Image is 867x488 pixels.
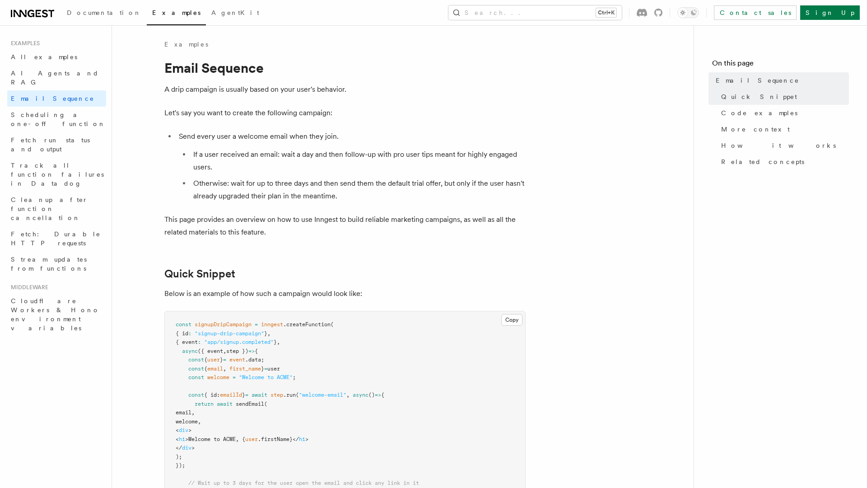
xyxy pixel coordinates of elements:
span: } [242,392,245,398]
a: AgentKit [206,3,265,24]
span: { id: [204,392,220,398]
span: { [204,357,207,363]
span: ( [331,321,334,328]
span: Email Sequence [716,76,799,85]
span: { event [176,339,198,345]
h1: Email Sequence [164,60,526,76]
span: "Welcome to ACME" [239,374,293,380]
span: Email Sequence [11,95,94,102]
a: Contact sales [714,5,797,20]
span: = [264,366,267,372]
span: .createFunction [283,321,331,328]
span: welcome [176,418,198,425]
a: Examples [164,40,208,49]
span: Track all function failures in Datadog [11,162,104,187]
span: const [188,374,204,380]
span: welcome [207,374,229,380]
a: Sign Up [800,5,860,20]
span: How it works [721,141,836,150]
p: Below is an example of how such a campaign would look like: [164,287,526,300]
span: .data; [245,357,264,363]
span: Quick Snippet [721,92,797,101]
a: Scheduling a one-off function [7,107,106,132]
span: < [176,427,179,433]
span: ( [296,392,299,398]
span: AgentKit [211,9,259,16]
a: How it works [718,137,849,154]
p: This page provides an overview on how to use Inngest to build reliable marketing campaigns, as we... [164,213,526,239]
span: h1 [179,436,185,442]
span: Related concepts [721,157,804,166]
a: Related concepts [718,154,849,170]
button: Search...Ctrl+K [448,5,622,20]
span: // Wait up to 3 days for the user open the email and click any link in it [188,480,419,486]
span: return [195,401,214,407]
span: } [220,357,223,363]
li: Otherwise: wait for up to three days and then send them the default trial offer, but only if the ... [191,177,526,202]
span: More context [721,125,790,134]
span: } [264,330,267,337]
a: Track all function failures in Datadog [7,157,106,192]
a: Stream updates from functions [7,251,106,277]
a: All examples [7,49,106,65]
span: > [188,427,191,433]
span: email [207,366,223,372]
a: Email Sequence [7,90,106,107]
a: More context [718,121,849,137]
span: user [245,436,258,442]
span: const [188,392,204,398]
a: Quick Snippet [164,267,235,280]
span: "signup-drip-campaign" [195,330,264,337]
span: user [267,366,280,372]
li: Send every user a welcome email when they join. [176,130,526,202]
span: .run [283,392,296,398]
span: ( [264,401,267,407]
span: const [188,357,204,363]
span: Fetch: Durable HTTP requests [11,230,101,247]
a: Cloudflare Workers & Hono environment variables [7,293,106,336]
span: signupDripCampaign [195,321,252,328]
span: ({ event [198,348,223,354]
span: Middleware [7,284,48,291]
span: div [179,427,188,433]
span: async [182,348,198,354]
span: = [233,374,236,380]
span: step }) [226,348,248,354]
li: If a user received an email: wait a day and then follow-up with pro user tips meant for highly en... [191,148,526,174]
span: event [229,357,245,363]
span: All examples [11,53,77,61]
span: , [223,366,226,372]
span: => [248,348,255,354]
span: div [182,445,191,451]
kbd: Ctrl+K [596,8,616,17]
span: { [204,366,207,372]
span: Code examples [721,108,797,117]
a: Fetch: Durable HTTP requests [7,226,106,251]
span: emailId [220,392,242,398]
span: }); [176,462,185,469]
a: Examples [147,3,206,25]
span: Stream updates from functions [11,256,87,272]
span: "app/signup.completed" [204,339,274,345]
span: email [176,409,191,416]
button: Toggle dark mode [677,7,699,18]
span: { [255,348,258,354]
a: AI Agents and RAG [7,65,106,90]
span: { [381,392,384,398]
span: Documentation [67,9,141,16]
span: Fetch run status and output [11,136,90,153]
span: => [375,392,381,398]
span: , [267,330,270,337]
span: Cloudflare Workers & Hono environment variables [11,297,100,332]
span: >Welcome to ACME, { [185,436,245,442]
span: > [305,436,308,442]
span: () [368,392,375,398]
span: inngest [261,321,283,328]
span: first_name [229,366,261,372]
span: Examples [7,40,40,47]
span: const [188,366,204,372]
p: Let's say you want to create the following campaign: [164,107,526,119]
a: Cleanup after function cancellation [7,192,106,226]
span: } [274,339,277,345]
span: sendEmail [236,401,264,407]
